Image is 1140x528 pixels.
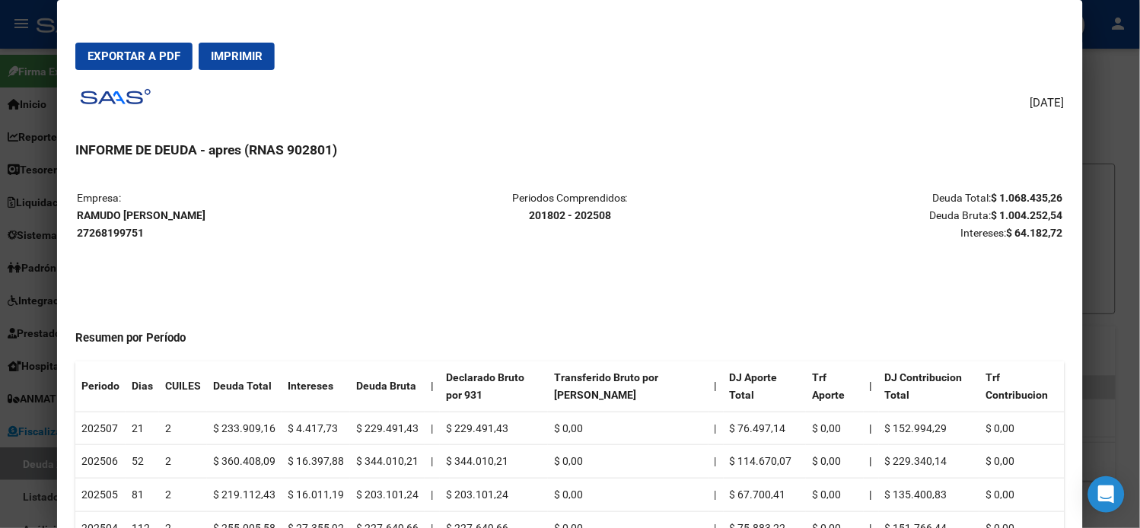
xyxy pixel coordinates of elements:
td: $ 152.994,29 [879,412,980,445]
th: Periodo [75,361,126,412]
td: $ 344.010,21 [350,445,425,479]
td: $ 0,00 [806,445,863,479]
th: | [864,361,879,412]
td: $ 233.909,16 [207,412,282,445]
th: Declarado Bruto por 931 [440,361,548,412]
th: Transferido Bruto por [PERSON_NAME] [548,361,709,412]
th: DJ Aporte Total [724,361,807,412]
td: $ 16.011,19 [282,479,350,512]
th: Trf Aporte [806,361,863,412]
td: $ 0,00 [806,412,863,445]
th: | [864,445,879,479]
td: 202505 [75,479,126,512]
td: | [709,479,724,512]
td: $ 114.670,07 [724,445,807,479]
td: $ 229.340,14 [879,445,980,479]
p: Deuda Total: Deuda Bruta: Intereses: [735,189,1063,241]
th: Intereses [282,361,350,412]
td: $ 16.397,88 [282,445,350,479]
strong: $ 1.004.252,54 [992,209,1063,221]
th: | [709,361,724,412]
td: $ 76.497,14 [724,412,807,445]
td: | [425,479,440,512]
td: $ 203.101,24 [440,479,548,512]
h3: INFORME DE DEUDA - apres (RNAS 902801) [75,140,1065,160]
strong: 201802 - 202508 [529,209,611,221]
th: | [864,479,879,512]
td: $ 0,00 [806,479,863,512]
strong: RAMUDO [PERSON_NAME] 27268199751 [77,209,205,239]
button: Exportar a PDF [75,43,193,70]
td: 2 [159,445,207,479]
th: CUILES [159,361,207,412]
td: $ 360.408,09 [207,445,282,479]
td: $ 0,00 [979,479,1065,512]
td: $ 0,00 [548,479,709,512]
td: $ 229.491,43 [350,412,425,445]
th: Deuda Bruta [350,361,425,412]
td: $ 219.112,43 [207,479,282,512]
td: $ 203.101,24 [350,479,425,512]
td: $ 4.417,73 [282,412,350,445]
td: | [425,412,440,445]
td: 2 [159,479,207,512]
button: Imprimir [199,43,275,70]
td: | [425,445,440,479]
td: $ 0,00 [979,412,1065,445]
span: [DATE] [1030,94,1065,112]
th: Deuda Total [207,361,282,412]
td: $ 0,00 [548,445,709,479]
th: Trf Contribucion [979,361,1065,412]
td: $ 67.700,41 [724,479,807,512]
td: 52 [126,445,159,479]
div: Open Intercom Messenger [1088,476,1125,513]
td: 202507 [75,412,126,445]
p: Empresa: [77,189,405,241]
span: Imprimir [211,49,263,63]
td: 202506 [75,445,126,479]
th: DJ Contribucion Total [879,361,980,412]
strong: $ 64.182,72 [1007,227,1063,239]
p: Periodos Comprendidos: [406,189,734,224]
strong: $ 1.068.435,26 [992,192,1063,204]
th: | [425,361,440,412]
th: | [864,412,879,445]
td: $ 135.400,83 [879,479,980,512]
td: 2 [159,412,207,445]
td: $ 0,00 [979,445,1065,479]
span: Exportar a PDF [88,49,180,63]
h4: Resumen por Período [75,329,1065,347]
td: $ 0,00 [548,412,709,445]
td: | [709,445,724,479]
td: | [709,412,724,445]
td: $ 344.010,21 [440,445,548,479]
td: $ 229.491,43 [440,412,548,445]
td: 81 [126,479,159,512]
td: 21 [126,412,159,445]
th: Dias [126,361,159,412]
